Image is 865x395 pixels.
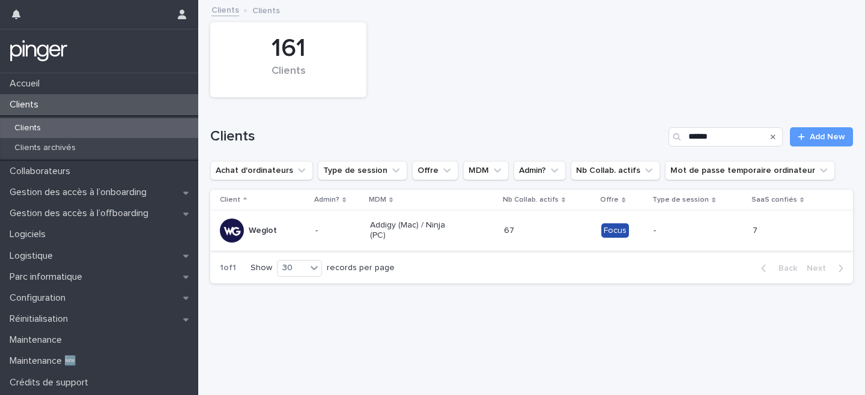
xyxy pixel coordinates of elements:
[231,65,346,90] div: Clients
[249,226,277,236] p: Weglot
[654,226,739,236] p: -
[220,193,240,207] p: Client
[5,355,86,367] p: Maintenance 🆕
[504,223,517,236] p: 67
[5,123,50,133] p: Clients
[5,99,48,110] p: Clients
[5,229,55,240] p: Logiciels
[210,253,246,283] p: 1 of 1
[370,220,456,241] p: Addigy (Mac) / Ninja (PC)
[751,193,797,207] p: SaaS confiés
[314,193,339,207] p: Admin?
[315,226,360,236] p: -
[327,263,395,273] p: records per page
[503,193,559,207] p: Nb Collab. actifs
[790,127,853,146] a: Add New
[810,133,845,141] span: Add New
[210,211,853,251] tr: Weglot-Addigy (Mac) / Ninja (PC)6767 Focus-77
[601,223,629,238] div: Focus
[5,292,75,304] p: Configuration
[210,161,313,180] button: Achat d'ordinateurs
[571,161,660,180] button: Nb Collab. actifs
[771,264,797,273] span: Back
[753,223,760,236] p: 7
[5,208,158,219] p: Gestion des accès à l’offboarding
[669,127,783,146] input: Search
[211,2,239,16] a: Clients
[807,264,833,273] span: Next
[5,187,156,198] p: Gestion des accès à l’onboarding
[5,313,77,325] p: Réinitialisation
[5,334,71,346] p: Maintenance
[10,39,68,63] img: mTgBEunGTSyRkCgitkcU
[231,34,346,64] div: 161
[5,166,80,177] p: Collaborateurs
[514,161,566,180] button: Admin?
[751,263,802,274] button: Back
[210,128,664,145] h1: Clients
[600,193,619,207] p: Offre
[250,263,272,273] p: Show
[278,262,306,274] div: 30
[463,161,509,180] button: MDM
[802,263,853,274] button: Next
[318,161,407,180] button: Type de session
[665,161,835,180] button: Mot de passe temporaire ordinateur
[5,250,62,262] p: Logistique
[5,271,92,283] p: Parc informatique
[652,193,709,207] p: Type de session
[252,3,280,16] p: Clients
[5,377,98,388] p: Crédits de support
[412,161,458,180] button: Offre
[5,78,49,89] p: Accueil
[5,143,85,153] p: Clients archivés
[369,193,386,207] p: MDM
